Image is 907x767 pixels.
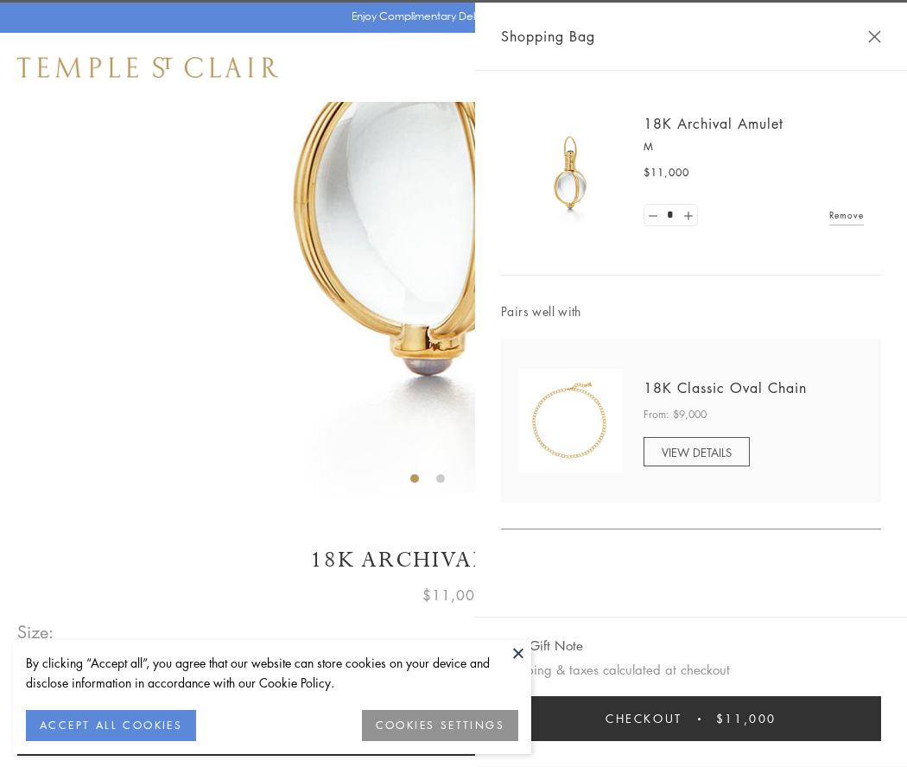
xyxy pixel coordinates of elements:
[362,710,518,741] button: COOKIES SETTINGS
[501,659,881,681] p: Shipping & taxes calculated at checkout
[644,164,689,181] span: $11,000
[829,206,864,225] a: Remove
[644,138,864,155] p: M
[644,114,783,133] a: 18K Archival Amulet
[644,378,807,397] a: 18K Classic Oval Chain
[17,545,890,575] h1: 18K Archival Amulet
[422,584,485,606] span: $11,000
[501,301,881,321] span: Pairs well with
[716,709,777,728] span: $11,000
[17,57,278,78] img: Temple St. Clair
[644,205,662,226] a: Set quantity to 0
[501,25,595,48] span: Shopping Bag
[26,710,196,741] button: ACCEPT ALL COOKIES
[518,369,622,472] img: N88865-OV18
[662,444,732,460] span: VIEW DETAILS
[26,653,518,693] div: By clicking “Accept all”, you agree that our website can store cookies on your device and disclos...
[17,618,55,646] span: Size:
[644,437,750,466] a: VIEW DETAILS
[352,8,548,25] p: Enjoy Complimentary Delivery & Returns
[501,635,583,656] button: Add Gift Note
[501,696,881,741] button: Checkout $11,000
[606,709,682,728] span: Checkout
[868,30,881,43] button: Close Shopping Bag
[518,121,622,225] img: 18K Archival Amulet
[679,205,696,226] a: Set quantity to 2
[644,406,707,423] span: From: $9,000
